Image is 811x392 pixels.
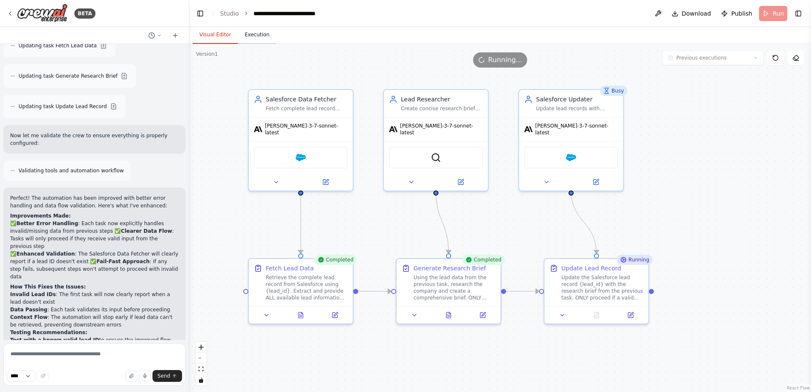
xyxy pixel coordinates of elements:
[296,152,306,163] img: Salesforce
[10,291,56,297] strong: Invalid Lead IDs
[792,8,804,19] button: Show right sidebar
[561,274,643,301] div: Update the Salesforce lead record {lead_id} with the research brief from the previous task. ONLY ...
[297,191,305,253] g: Edge from 4609b056-2e8e-41cd-b2e5-c70563808a5e to 55080b39-aa90-4457-9722-4a2d9392dde9
[414,274,495,301] div: Using the lead data from the previous task, research the company and create a comprehensive brief...
[572,177,620,187] button: Open in side panel
[19,167,124,174] span: Validating tools and automation workflow
[238,26,276,44] button: Execution
[152,370,182,382] button: Send
[718,6,756,21] button: Publish
[266,274,348,301] div: Retrieve the complete lead record from Salesforce using {lead_id}. Extract and provide ALL availa...
[579,310,615,320] button: No output available
[10,132,179,147] p: Now let me validate the crew to ensure everything is properly configured:
[535,122,618,136] span: [PERSON_NAME]-3-7-sonnet-latest
[302,177,349,187] button: Open in side panel
[566,152,576,163] img: Salesforce
[139,370,151,382] button: Click to speak your automation idea
[662,51,764,65] button: Previous executions
[787,386,810,390] a: React Flow attribution
[600,86,627,96] div: Busy
[676,54,727,61] span: Previous executions
[193,26,238,44] button: Visual Editor
[462,255,505,265] div: Completed
[432,191,453,253] g: Edge from 0ce284e1-3173-47bc-a96b-4ebf69f5096b to cde02c92-3568-41ab-8aba-f0e580711611
[17,4,68,23] img: Logo
[194,8,206,19] button: Hide left sidebar
[544,258,649,324] div: RunningUpdate Lead RecordUpdate the Salesforce lead record {lead_id} with the research brief from...
[37,370,49,382] button: Improve this prompt
[518,89,624,191] div: BusySalesforce UpdaterUpdate lead records with research briefs in Research_Brief__c field.[PERSON...
[265,122,348,136] span: [PERSON_NAME]-3-7-sonnet-latest
[74,8,95,19] div: BETA
[668,6,715,21] button: Download
[125,370,137,382] button: Upload files
[10,306,179,313] li: : Each task validates its input before proceeding
[488,55,523,65] span: Running...
[536,105,618,112] div: Update lead records with research briefs in Research_Brief__c field.
[437,177,484,187] button: Open in side panel
[682,9,711,18] span: Download
[10,220,179,280] p: ✅ : Each task now explicitly handles invalid/missing data from previous steps ✅ : Tasks will only...
[383,89,489,191] div: Lead ResearcherCreate concise research briefs with company insights, pain points, and outreach an...
[10,307,47,313] strong: Data Passing
[10,194,179,210] p: Perfect! The automation has been improved with better error handling and data flow validation. He...
[10,314,48,320] strong: Context Flow
[196,364,207,375] button: fit view
[158,373,170,379] span: Send
[196,375,207,386] button: toggle interactivity
[10,313,179,329] li: : The automation will stop early if lead data can't be retrieved, preventing downstream errors
[266,264,314,272] div: Fetch Lead Data
[10,336,179,351] p: to ensure the improved flow works correctly. The automation should now:
[616,310,645,320] button: Open in side panel
[320,310,349,320] button: Open in side panel
[10,213,71,219] strong: Improvements Made:
[266,105,348,112] div: Fetch complete lead record data from Salesforce using {lead_id} including account and contact inf...
[19,103,107,110] span: Updating task Update Lead Record
[196,51,218,57] div: Version 1
[169,30,182,41] button: Start a new chat
[431,152,441,163] img: SerperDevTool
[16,220,78,226] strong: Better Error Handling
[248,258,354,324] div: CompletedFetch Lead DataRetrieve the complete lead record from Salesforce using {lead_id}. Extrac...
[414,264,486,272] div: Generate Research Brief
[431,310,467,320] button: View output
[561,264,621,272] div: Update Lead Record
[248,89,354,191] div: Salesforce Data FetcherFetch complete lead record data from Salesforce using {lead_id} including ...
[396,258,501,324] div: CompletedGenerate Research BriefUsing the lead data from the previous task, research the company ...
[283,310,319,320] button: View output
[10,291,179,306] li: : The first task will now clearly report when a lead doesn't exist
[97,259,150,264] strong: Fail-Fast Approach
[731,9,752,18] span: Publish
[196,342,207,386] div: React Flow controls
[567,191,601,253] g: Edge from 1ef46211-3724-4122-a64b-d0bbbda46000 to 2812b476-5aaa-43aa-abd1-5a5a3d3d75df
[536,95,618,103] div: Salesforce Updater
[220,9,339,18] nav: breadcrumb
[314,255,357,265] div: Completed
[506,287,539,296] g: Edge from cde02c92-3568-41ab-8aba-f0e580711611 to 2812b476-5aaa-43aa-abd1-5a5a3d3d75df
[401,105,483,112] div: Create concise research briefs with company insights, pain points, and outreach angles.
[10,337,99,343] strong: Test with a known valid lead ID
[10,329,87,335] strong: Testing Recommendations:
[145,30,165,41] button: Switch to previous chat
[196,353,207,364] button: zoom out
[16,251,75,257] strong: Enhanced Validation
[400,122,483,136] span: [PERSON_NAME]-3-7-sonnet-latest
[196,342,207,353] button: zoom in
[358,287,391,296] g: Edge from 55080b39-aa90-4457-9722-4a2d9392dde9 to cde02c92-3568-41ab-8aba-f0e580711611
[19,42,97,49] span: Updating task Fetch Lead Data
[266,95,348,103] div: Salesforce Data Fetcher
[121,228,172,234] strong: Clearer Data Flow
[220,10,239,17] a: Studio
[617,255,653,265] div: Running
[401,95,483,103] div: Lead Researcher
[468,310,497,320] button: Open in side panel
[19,73,117,79] span: Updating task Generate Research Brief
[10,284,86,290] strong: How This Fixes the Issues:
